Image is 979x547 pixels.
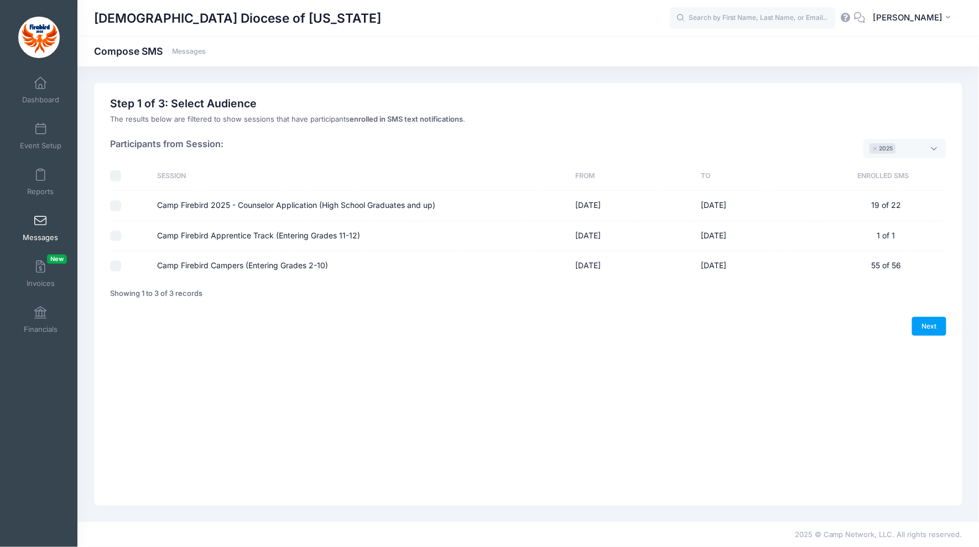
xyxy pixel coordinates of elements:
a: Messages [14,209,67,247]
img: Episcopal Diocese of Missouri [18,17,60,58]
input: Search by First Name, Last Name, or Email... [670,7,836,29]
td: 19 of 22 [821,191,946,221]
span: Invoices [27,279,55,288]
td: [DATE] [695,191,821,221]
li: 2025 [869,143,896,154]
span: Event Setup [20,141,61,150]
a: Financials [14,300,67,339]
td: [DATE] [695,221,821,251]
h2: Step 1 of 3: Select Audience [110,97,257,110]
td: [DATE] [570,251,696,280]
a: Dashboard [14,71,67,110]
h4: Participants from Session: [110,139,223,158]
a: Reports [14,163,67,201]
span: Messages [23,233,58,242]
label: Camp Firebird 2025 - Counselor Application (High School Graduates and up) [158,200,436,211]
strong: enrolled in SMS text notifications [350,114,463,123]
a: InvoicesNew [14,254,67,293]
h1: [DEMOGRAPHIC_DATA] Diocese of [US_STATE] [94,6,381,31]
span: 2025 [879,144,893,153]
button: Remove item [872,147,879,150]
label: Camp Firebird Campers (Entering Grades 2-10) [158,260,329,272]
a: Messages [172,48,206,56]
button: [PERSON_NAME] [866,6,962,31]
span: 2025 © Camp Network, LLC. All rights reserved. [795,530,962,539]
label: Camp Firebird Apprentice Track (Entering Grades 11-12) [158,230,361,242]
th: Session [152,162,570,191]
span: Reports [27,187,54,196]
textarea: Search [899,144,904,154]
a: Next [912,317,946,336]
td: [DATE] [695,251,821,280]
th: To [695,162,821,191]
td: [DATE] [570,191,696,221]
td: 1 of 1 [821,221,946,251]
div: The results below are filtered to show sessions that have participants . [110,114,946,125]
span: Dashboard [22,95,59,105]
h1: Compose SMS [94,45,206,57]
div: Showing 1 to 3 of 3 records [110,281,202,306]
span: Financials [24,325,58,334]
span: New [47,254,67,264]
td: [DATE] [570,221,696,251]
td: 55 of 56 [821,251,946,280]
th: From [570,162,696,191]
th: Enrolled SMS [821,162,946,191]
a: Event Setup [14,117,67,155]
span: [PERSON_NAME] [873,12,942,24]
